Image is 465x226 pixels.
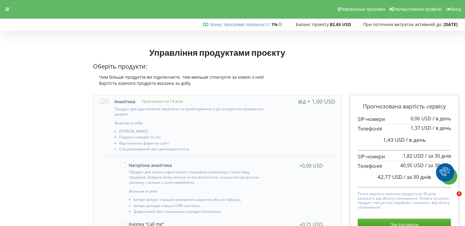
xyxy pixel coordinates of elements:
a: Бонус програми лояльності [210,21,269,27]
li: Відстеження форм на сайті [119,141,264,147]
span: Баланс проєкту: [296,21,330,27]
li: Додатковий звіт і показники в розділі Аналітика. [134,209,262,215]
span: 1 [457,191,462,196]
span: / в день [433,115,451,122]
p: SIP-номери [358,116,451,123]
span: / за 30 днів [425,153,451,159]
label: Наскрізна аналітика [121,163,172,168]
strong: [DATE] [444,21,458,27]
span: / за 30 днів [404,173,431,180]
span: При поточних витратах активний до: [363,21,442,27]
li: Спеціалізований звіт для маркетолога [119,147,264,153]
p: Телефонія [358,163,451,170]
div: від + 1,00 USD [298,98,335,104]
span: 1,43 USD [383,136,405,143]
span: / в день [406,136,426,143]
p: SIP-номери [358,153,451,160]
li: Підміна номерів по гео [119,135,264,141]
span: Налаштування профілю [394,7,442,12]
li: Імпорт доходів з вашої CRM системи, [134,204,262,209]
span: Вихід [450,7,461,12]
iframe: Intercom live chat [444,191,459,206]
span: / в день [433,125,451,131]
span: 1,82 USD [403,153,424,159]
li: Імпорт витрат з ваших рекламних акаунтів або csv таблиці, [134,198,262,203]
div: Чим більше продуктів ви підключаєте, тим меньше сплачуєте за кожен з них! [93,74,342,80]
h1: Управління продуктами проєкту [93,47,342,58]
span: : [210,21,270,27]
strong: 82,65 USD [330,21,351,27]
div: +0,00 USD [299,163,323,169]
p: Оберіть продукти: [93,62,342,71]
label: Аналітика [99,98,135,105]
span: 42,77 USD [378,173,402,180]
p: Продукт для оцінки ефективності вкладень в рекламу з точки зору продажів. Завдяки йому можна точн... [129,169,262,185]
li: [PERSON_NAME] [119,129,264,135]
p: Точна вартість кожного продукту за 30 днів залежить від обсягу споживання. Оплата за кожен продук... [358,190,451,209]
span: 40,95 USD [400,162,424,169]
span: 1,37 USD [411,125,431,131]
p: Тріал-версія на 14 днів [135,99,183,104]
p: Включає в себе: [129,189,262,194]
span: 0,06 USD [411,115,431,122]
strong: 1% [271,21,284,27]
p: Продукт для відстеження звернень та прив'язування їх до конкретних рекламних джерел. [115,106,264,117]
p: Телефонія [358,125,451,132]
p: Прогнозована вартість сервісу [358,103,451,111]
span: Реферальна програма [340,7,385,12]
span: / за 30 днів [425,162,451,169]
p: Включає в себе: [115,120,264,126]
div: Вартість кожного продукта вказана за добу. [93,80,342,86]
